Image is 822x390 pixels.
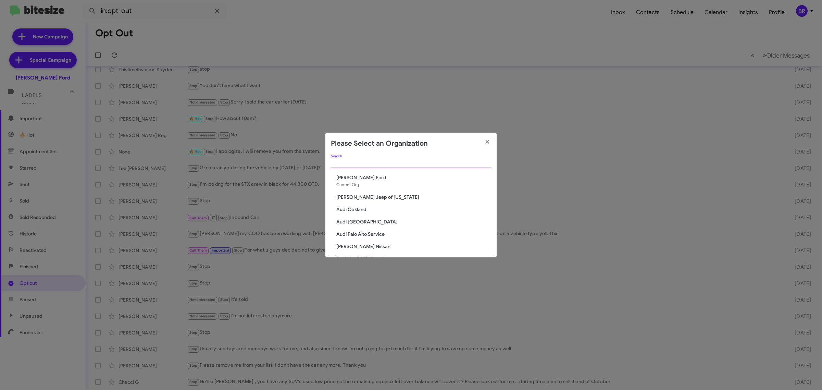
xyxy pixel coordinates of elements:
span: Current Org [336,182,359,187]
span: [PERSON_NAME] Ford [336,174,491,181]
span: Audi Palo Alto Service [336,231,491,237]
span: [PERSON_NAME] Jeep of [US_STATE] [336,194,491,200]
span: Audi Oakland [336,206,491,213]
span: [PERSON_NAME] Nissan [336,243,491,250]
h2: Please Select an Organization [331,138,428,149]
span: Banister CDJR Hampton [336,255,491,262]
span: Audi [GEOGRAPHIC_DATA] [336,218,491,225]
